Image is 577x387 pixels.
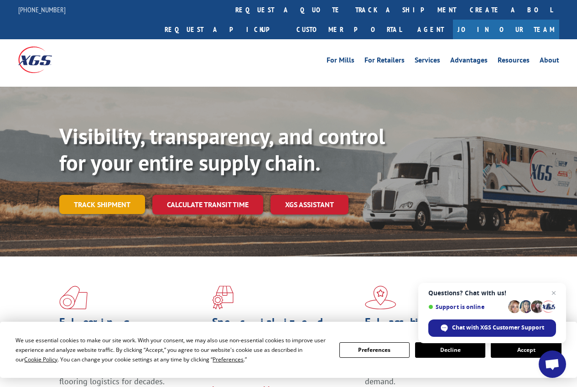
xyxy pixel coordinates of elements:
button: Accept [491,342,561,358]
h1: Flooring Logistics Solutions [59,317,205,354]
span: Questions? Chat with us! [428,289,556,297]
a: Advantages [450,57,488,67]
span: Chat with XGS Customer Support [452,324,544,332]
span: Preferences [213,356,244,363]
a: Request a pickup [158,20,290,39]
a: Track shipment [59,195,145,214]
span: As an industry carrier of choice, XGS has brought innovation and dedication to flooring logistics... [59,354,201,387]
div: Chat with XGS Customer Support [428,319,556,337]
span: Cookie Policy [24,356,57,363]
a: XGS ASSISTANT [270,195,348,214]
a: For Mills [327,57,354,67]
a: Agent [408,20,453,39]
h1: Flagship Distribution Model [365,317,511,354]
a: Customer Portal [290,20,408,39]
button: Decline [415,342,485,358]
a: For Retailers [364,57,405,67]
div: We use essential cookies to make our site work. With your consent, we may also use non-essential ... [16,335,328,364]
h1: Specialized Freight Experts [212,317,358,343]
b: Visibility, transparency, and control for your entire supply chain. [59,122,385,177]
a: Join Our Team [453,20,559,39]
img: xgs-icon-flagship-distribution-model-red [365,286,396,309]
a: Calculate transit time [152,195,263,214]
a: Resources [498,57,530,67]
span: Our agile distribution network gives you nationwide inventory management on demand. [365,354,508,387]
a: About [540,57,559,67]
span: Close chat [548,288,559,298]
a: [PHONE_NUMBER] [18,5,66,14]
span: Support is online [428,303,505,310]
img: xgs-icon-total-supply-chain-intelligence-red [59,286,88,309]
div: Open chat [539,350,566,378]
a: Services [415,57,440,67]
img: xgs-icon-focused-on-flooring-red [212,286,234,309]
button: Preferences [339,342,410,358]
